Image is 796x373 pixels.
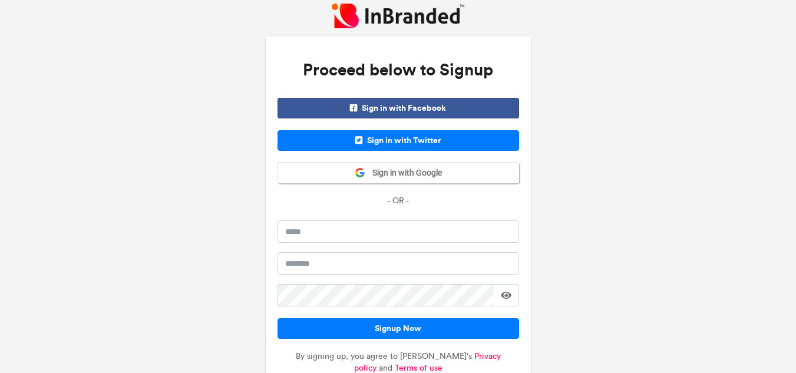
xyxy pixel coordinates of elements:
img: InBranded Logo [332,4,464,28]
span: Sign in with Google [365,167,442,179]
span: Sign in with Facebook [278,98,519,118]
span: Sign in with Twitter [278,130,519,151]
a: Privacy policy [354,351,501,373]
p: - OR - [278,195,519,207]
button: Signup Now [278,318,519,339]
a: Terms of use [395,363,442,373]
h3: Proceed below to Signup [278,48,519,92]
button: Sign in with Google [278,163,519,183]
